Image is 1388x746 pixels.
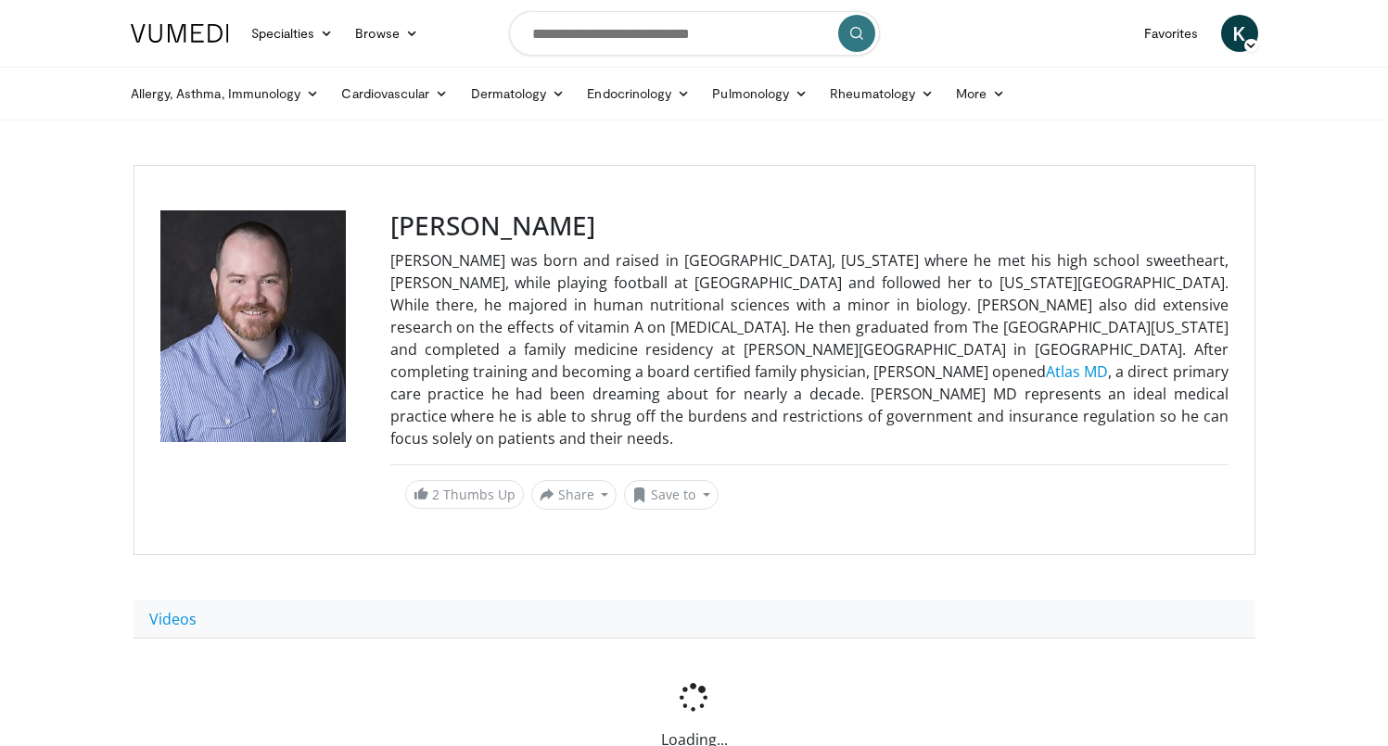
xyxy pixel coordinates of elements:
[531,480,618,510] button: Share
[460,75,577,112] a: Dermatology
[432,486,439,503] span: 2
[701,75,819,112] a: Pulmonology
[390,249,1229,449] p: [PERSON_NAME] was born and raised in [GEOGRAPHIC_DATA], [US_STATE] where he met his high school s...
[120,75,331,112] a: Allergy, Asthma, Immunology
[344,15,429,52] a: Browse
[1046,361,1108,382] a: Atlas MD
[1133,15,1210,52] a: Favorites
[131,24,229,43] img: VuMedi Logo
[576,75,701,112] a: Endocrinology
[509,11,880,56] input: Search topics, interventions
[819,75,945,112] a: Rheumatology
[240,15,345,52] a: Specialties
[624,480,719,510] button: Save to
[390,210,1229,242] h3: [PERSON_NAME]
[945,75,1016,112] a: More
[405,480,524,509] a: 2 Thumbs Up
[330,75,459,112] a: Cardiovascular
[1221,15,1258,52] a: K
[134,600,212,639] a: Videos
